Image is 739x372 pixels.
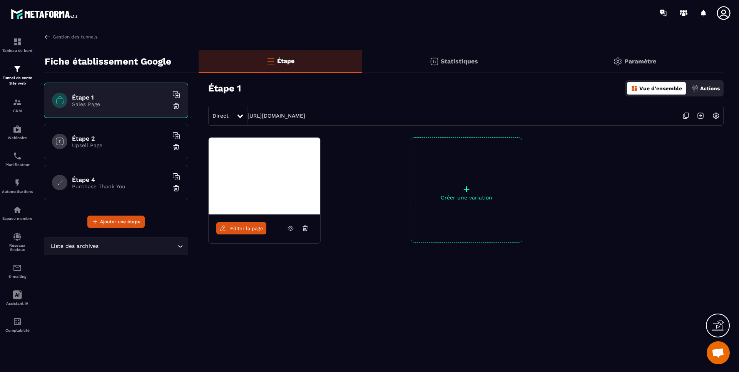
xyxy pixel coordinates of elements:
p: Purchase Thank You [72,183,168,189]
a: schedulerschedulerPlanificateur [2,146,33,173]
img: automations [13,178,22,188]
a: emailemailE-mailing [2,257,33,284]
img: trash [172,184,180,192]
img: setting-gr.5f69749f.svg [613,57,622,66]
span: Ajouter une étape [100,218,140,226]
p: Fiche établissement Google [45,54,171,69]
a: accountantaccountantComptabilité [2,311,33,338]
img: formation [13,64,22,73]
p: Vue d'ensemble [639,85,682,91]
button: Ajouter une étape [87,216,145,228]
img: dashboard-orange.40269519.svg [631,85,638,92]
span: Direct [212,113,229,119]
img: accountant [13,317,22,326]
img: scheduler [13,151,22,161]
span: Liste des archives [49,242,100,251]
p: Tunnel de vente Site web [2,75,33,86]
img: bars-o.4a397970.svg [266,56,275,66]
img: trash [172,143,180,151]
a: automationsautomationsAutomatisations [2,173,33,199]
div: Search for option [44,237,188,255]
img: automations [13,125,22,134]
a: Gestion des tunnels [44,33,97,40]
a: [URL][DOMAIN_NAME] [247,113,305,119]
p: Sales Page [72,101,168,107]
h6: Étape 4 [72,176,168,183]
img: formation [13,37,22,46]
img: trash [172,102,180,110]
span: Éditer la page [230,226,263,231]
img: image [209,138,320,214]
a: Assistant IA [2,284,33,311]
p: Créer une variation [411,194,522,201]
h3: Étape 1 [208,83,241,94]
img: formation [13,98,22,107]
p: Réseaux Sociaux [2,243,33,252]
img: arrow [44,33,51,40]
p: E-mailing [2,274,33,279]
img: arrow-next.bcc2205e.svg [693,108,708,123]
p: CRM [2,109,33,113]
a: formationformationTunnel de vente Site web [2,58,33,92]
p: Statistiques [441,58,478,65]
a: social-networksocial-networkRéseaux Sociaux [2,226,33,257]
img: setting-w.858f3a88.svg [709,108,723,123]
img: logo [11,7,80,21]
a: automationsautomationsEspace membre [2,199,33,226]
p: Assistant IA [2,301,33,306]
img: automations [13,205,22,214]
a: Éditer la page [216,222,266,234]
a: automationsautomationsWebinaire [2,119,33,146]
p: Comptabilité [2,328,33,332]
p: Étape [277,57,294,65]
p: Webinaire [2,136,33,140]
p: + [411,184,522,194]
p: Planificateur [2,163,33,167]
h6: Étape 1 [72,94,168,101]
h6: Étape 2 [72,135,168,142]
p: Paramètre [624,58,656,65]
p: Automatisations [2,189,33,194]
img: social-network [13,232,22,241]
a: formationformationTableau de bord [2,32,33,58]
img: email [13,263,22,272]
p: Actions [700,85,720,91]
div: Ouvrir le chat [707,341,730,364]
p: Tableau de bord [2,48,33,53]
input: Search for option [100,242,176,251]
p: Espace membre [2,216,33,221]
a: formationformationCRM [2,92,33,119]
img: actions.d6e523a2.png [692,85,699,92]
p: Upsell Page [72,142,168,148]
img: stats.20deebd0.svg [430,57,439,66]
